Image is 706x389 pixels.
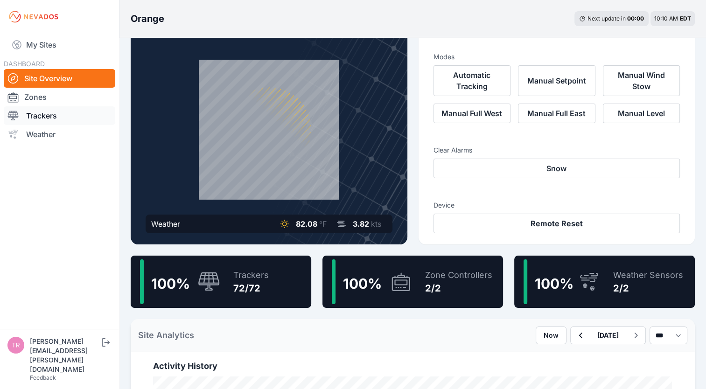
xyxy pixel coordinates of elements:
[433,201,680,210] h3: Device
[233,269,269,282] div: Trackers
[654,15,678,22] span: 10:10 AM
[536,326,566,344] button: Now
[343,275,382,292] span: 100 %
[613,282,683,295] div: 2/2
[4,60,45,68] span: DASHBOARD
[514,256,695,308] a: 100%Weather Sensors2/2
[131,7,164,31] nav: Breadcrumb
[151,218,180,229] div: Weather
[233,282,269,295] div: 72/72
[7,9,60,24] img: Nevados
[433,65,511,96] button: Automatic Tracking
[151,275,190,292] span: 100 %
[371,219,381,229] span: kts
[518,65,595,96] button: Manual Setpoint
[613,269,683,282] div: Weather Sensors
[433,104,511,123] button: Manual Full West
[587,15,626,22] span: Next update in
[153,360,672,373] h2: Activity History
[603,104,680,123] button: Manual Level
[4,69,115,88] a: Site Overview
[433,146,680,155] h3: Clear Alarms
[353,219,369,229] span: 3.82
[603,65,680,96] button: Manual Wind Stow
[680,15,691,22] span: EDT
[138,329,194,342] h2: Site Analytics
[322,256,503,308] a: 100%Zone Controllers2/2
[4,106,115,125] a: Trackers
[7,337,24,354] img: tricia.stevens@greenskies.com
[425,282,492,295] div: 2/2
[433,214,680,233] button: Remote Reset
[131,256,311,308] a: 100%Trackers72/72
[425,269,492,282] div: Zone Controllers
[518,104,595,123] button: Manual Full East
[627,15,644,22] div: 00 : 00
[131,12,164,25] h3: Orange
[30,337,100,374] div: [PERSON_NAME][EMAIL_ADDRESS][PERSON_NAME][DOMAIN_NAME]
[30,374,56,381] a: Feedback
[4,88,115,106] a: Zones
[433,159,680,178] button: Snow
[296,219,317,229] span: 82.08
[4,125,115,144] a: Weather
[590,327,626,344] button: [DATE]
[319,219,327,229] span: °F
[535,275,573,292] span: 100 %
[433,52,454,62] h3: Modes
[4,34,115,56] a: My Sites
